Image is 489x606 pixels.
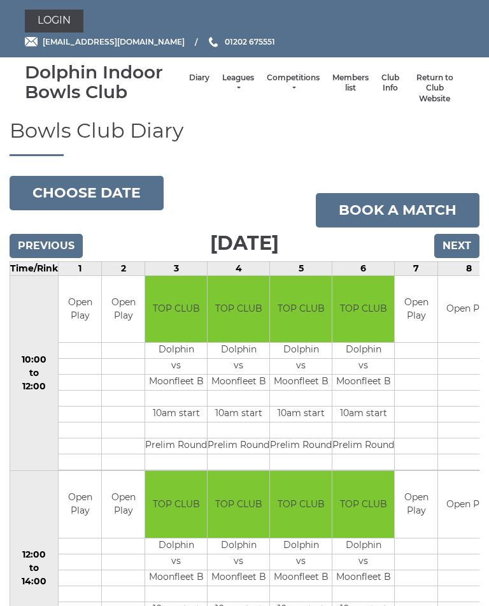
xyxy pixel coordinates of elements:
a: Phone us 01202 675551 [207,36,275,48]
td: vs [270,554,332,570]
a: Login [25,10,83,32]
td: Prelim Round [270,438,332,454]
td: 5 [270,261,332,275]
td: Open Play [395,276,437,343]
td: vs [332,554,394,570]
td: 10am start [332,407,394,422]
td: vs [145,554,207,570]
td: Moonfleet B [270,375,332,391]
td: Open Play [102,471,145,538]
a: Email [EMAIL_ADDRESS][DOMAIN_NAME] [25,36,185,48]
td: Dolphin [270,343,332,359]
td: Dolphin [145,538,207,554]
input: Previous [10,234,83,258]
img: Email [25,37,38,47]
td: vs [208,554,269,570]
td: Open Play [102,276,145,343]
a: Return to Club Website [412,73,458,105]
td: 10am start [270,407,332,422]
td: Open Play [59,471,101,538]
td: Moonfleet B [208,570,269,586]
td: Prelim Round [208,438,269,454]
td: vs [332,359,394,375]
h1: Bowls Club Diary [10,119,479,156]
img: Phone us [209,37,218,47]
td: Dolphin [332,538,394,554]
td: Dolphin [208,538,269,554]
td: Moonfleet B [145,570,207,586]
td: TOP CLUB [270,276,332,343]
a: Competitions [267,73,320,94]
td: Dolphin [145,343,207,359]
td: 2 [102,261,145,275]
td: Open Play [59,276,101,343]
td: vs [270,359,332,375]
td: TOP CLUB [145,276,207,343]
span: [EMAIL_ADDRESS][DOMAIN_NAME] [43,37,185,47]
td: 10am start [145,407,207,422]
td: 4 [208,261,270,275]
td: Moonfleet B [208,375,269,391]
td: Moonfleet B [270,570,332,586]
td: TOP CLUB [332,276,394,343]
td: TOP CLUB [208,276,269,343]
td: vs [208,359,269,375]
td: TOP CLUB [332,471,394,538]
td: TOP CLUB [208,471,269,538]
td: Moonfleet B [332,570,394,586]
td: vs [145,359,207,375]
td: 10:00 to 12:00 [10,275,59,471]
td: TOP CLUB [270,471,332,538]
td: 6 [332,261,395,275]
button: Choose date [10,176,164,210]
input: Next [434,234,479,258]
td: Prelim Round [332,438,394,454]
td: Moonfleet B [332,375,394,391]
a: Book a match [316,193,479,227]
td: Time/Rink [10,261,59,275]
a: Leagues [222,73,254,94]
a: Members list [332,73,369,94]
a: Diary [189,73,209,83]
a: Club Info [381,73,399,94]
td: Dolphin [270,538,332,554]
td: Prelim Round [145,438,207,454]
td: 10am start [208,407,269,422]
td: 3 [145,261,208,275]
td: TOP CLUB [145,471,207,538]
td: 1 [59,261,102,275]
td: Dolphin [332,343,394,359]
td: Open Play [395,471,437,538]
td: Moonfleet B [145,375,207,391]
td: Dolphin [208,343,269,359]
div: Dolphin Indoor Bowls Club [25,62,183,102]
span: 01202 675551 [225,37,275,47]
td: 7 [395,261,438,275]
